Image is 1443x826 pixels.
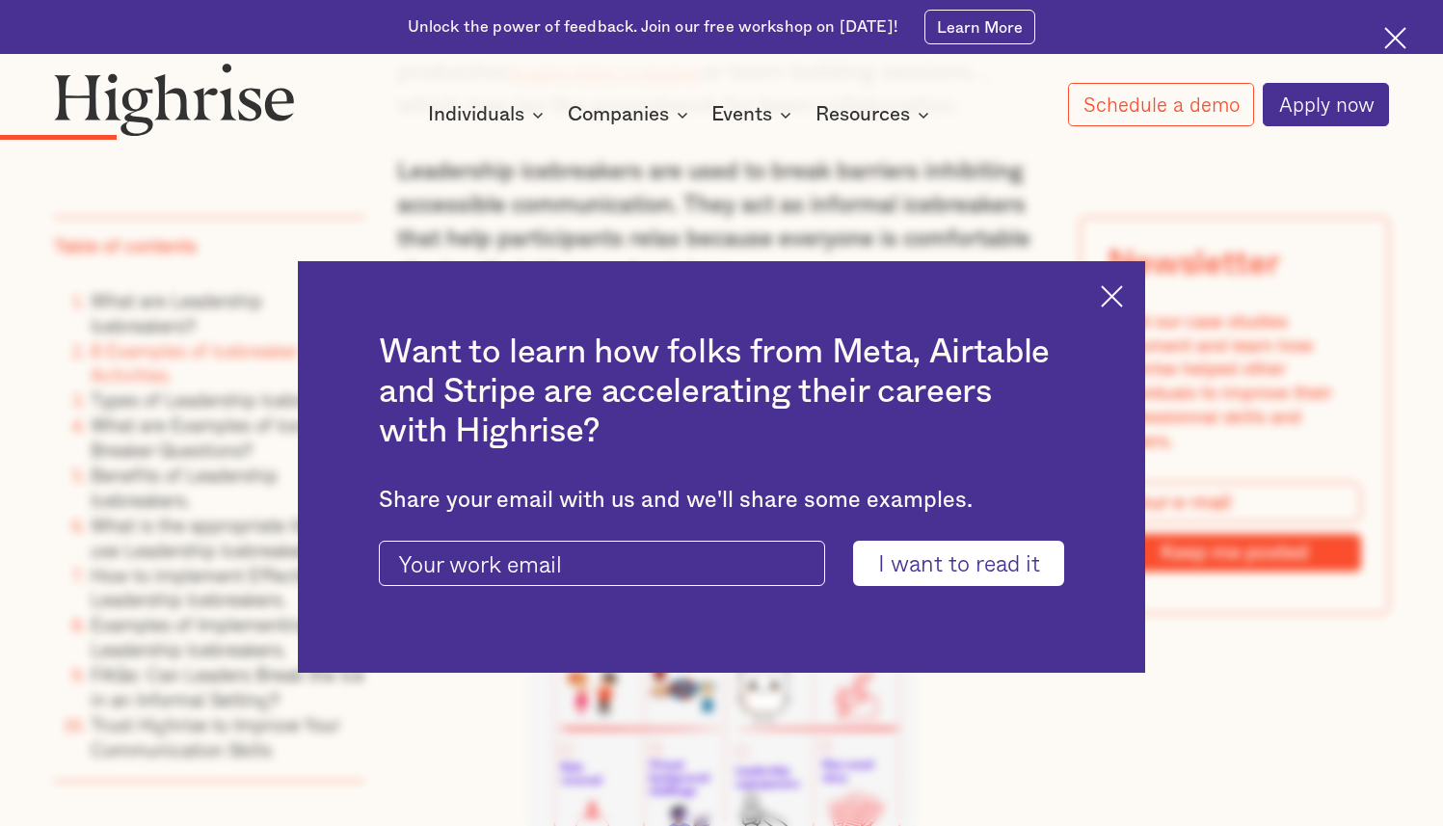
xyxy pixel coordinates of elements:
[379,333,1064,451] h2: Want to learn how folks from Meta, Airtable and Stripe are accelerating their careers with Highrise?
[379,488,1064,515] div: Share your email with us and we'll share some examples.
[568,103,669,126] div: Companies
[1101,285,1123,307] img: Cross icon
[711,103,772,126] div: Events
[54,63,295,136] img: Highrise logo
[1384,27,1406,49] img: Cross icon
[379,541,825,586] input: Your work email
[815,103,910,126] div: Resources
[408,16,897,38] div: Unlock the power of feedback. Join our free workshop on [DATE]!
[1263,83,1388,127] a: Apply now
[853,541,1064,586] input: I want to read it
[428,103,549,126] div: Individuals
[379,541,1064,586] form: current-ascender-blog-article-modal-form
[711,103,797,126] div: Events
[815,103,935,126] div: Resources
[428,103,524,126] div: Individuals
[568,103,694,126] div: Companies
[1068,83,1254,126] a: Schedule a demo
[924,10,1035,44] a: Learn More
